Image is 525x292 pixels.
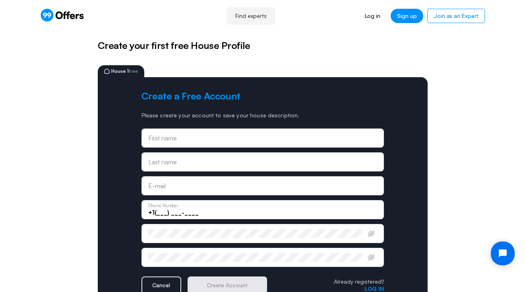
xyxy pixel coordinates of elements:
a: Join as an Expert [427,9,485,23]
a: Find experts [227,7,275,25]
h5: Create your first free House Profile [98,38,428,53]
button: Log in [364,286,384,292]
span: free [129,68,138,74]
h2: Create a Free Account [141,90,384,102]
a: Log in [358,9,387,23]
a: Sign up [391,9,423,23]
p: Already registered? [334,278,384,285]
span: House 1 [111,69,138,74]
p: Please create your account to save your house description. [141,112,384,119]
iframe: Tidio Chat [484,235,521,272]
